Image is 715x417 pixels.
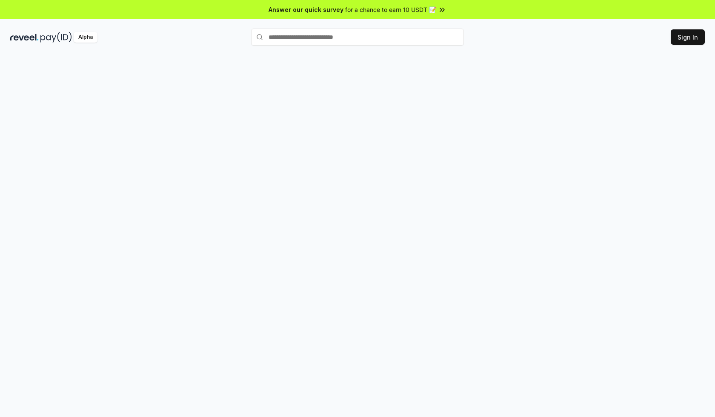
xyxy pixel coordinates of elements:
[671,29,705,45] button: Sign In
[269,5,343,14] span: Answer our quick survey
[74,32,97,43] div: Alpha
[10,32,39,43] img: reveel_dark
[40,32,72,43] img: pay_id
[345,5,436,14] span: for a chance to earn 10 USDT 📝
